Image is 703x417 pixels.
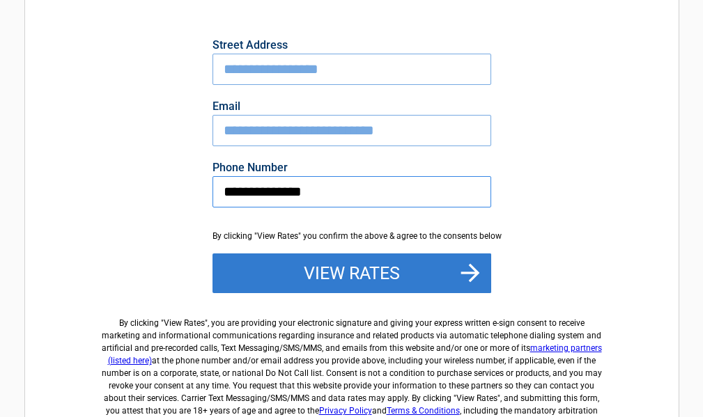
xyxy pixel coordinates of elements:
[213,162,491,173] label: Phone Number
[213,253,491,294] button: View Rates
[164,318,205,328] span: View Rates
[387,406,460,416] a: Terms & Conditions
[213,101,491,112] label: Email
[213,40,491,51] label: Street Address
[319,406,372,416] a: Privacy Policy
[213,230,491,242] div: By clicking "View Rates" you confirm the above & agree to the consents below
